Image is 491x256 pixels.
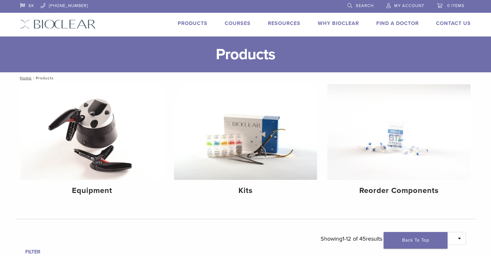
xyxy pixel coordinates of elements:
a: Back To Top [384,232,448,249]
a: Equipment [20,84,164,201]
span: 0 items [447,3,464,8]
a: Home [18,76,32,80]
a: Why Bioclear [318,20,359,27]
a: Find A Doctor [376,20,419,27]
a: Contact Us [436,20,471,27]
h4: Equipment [26,185,159,196]
span: Search [356,3,374,8]
a: Reorder Components [327,84,471,201]
a: Products [178,20,207,27]
nav: Products [15,72,476,84]
img: Kits [174,84,317,180]
span: / [32,76,36,80]
a: Kits [174,84,317,201]
a: Resources [268,20,300,27]
img: Equipment [20,84,164,180]
span: My Account [394,3,424,8]
h4: Kits [179,185,312,196]
img: Bioclear [20,20,96,29]
span: 1-12 of 45 [342,235,366,242]
img: Reorder Components [327,84,471,180]
a: Courses [225,20,251,27]
h4: Filter [25,248,126,256]
p: Showing results [321,232,382,245]
h4: Reorder Components [332,185,465,196]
